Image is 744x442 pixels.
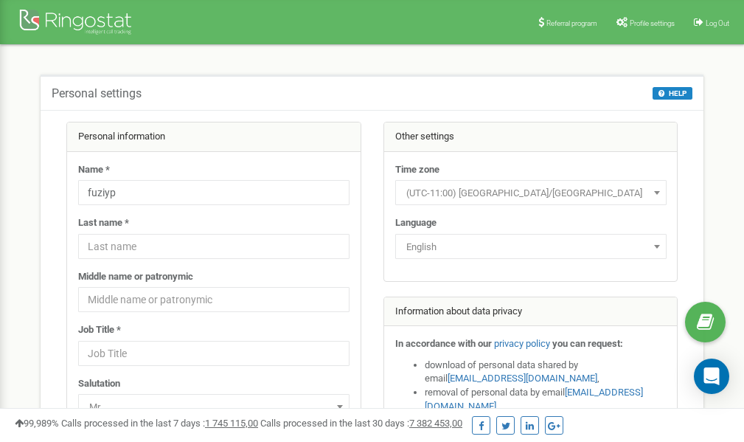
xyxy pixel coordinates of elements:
strong: In accordance with our [395,338,492,349]
div: Personal information [67,122,361,152]
u: 1 745 115,00 [205,418,258,429]
label: Time zone [395,163,439,177]
label: Name * [78,163,110,177]
span: Log Out [706,19,729,27]
div: Open Intercom Messenger [694,359,729,394]
span: Mr. [83,397,344,418]
a: [EMAIL_ADDRESS][DOMAIN_NAME] [448,373,597,384]
div: Information about data privacy [384,297,678,327]
label: Salutation [78,377,120,391]
button: HELP [653,87,692,100]
input: Middle name or patronymic [78,287,350,312]
span: 99,989% [15,418,59,429]
input: Last name [78,234,350,259]
label: Language [395,216,437,230]
label: Last name * [78,216,129,230]
div: Other settings [384,122,678,152]
label: Middle name or patronymic [78,270,193,284]
input: Job Title [78,341,350,366]
input: Name [78,180,350,205]
span: English [400,237,661,258]
u: 7 382 453,00 [409,418,462,429]
label: Job Title * [78,323,121,337]
a: privacy policy [494,338,550,349]
span: English [395,234,667,259]
h5: Personal settings [52,87,142,100]
span: Profile settings [630,19,675,27]
span: Calls processed in the last 30 days : [260,418,462,429]
strong: you can request: [552,338,623,349]
span: Referral program [546,19,597,27]
span: (UTC-11:00) Pacific/Midway [400,183,661,204]
li: removal of personal data by email , [425,386,667,413]
span: Calls processed in the last 7 days : [61,418,258,429]
span: (UTC-11:00) Pacific/Midway [395,180,667,205]
li: download of personal data shared by email , [425,359,667,386]
span: Mr. [78,394,350,419]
